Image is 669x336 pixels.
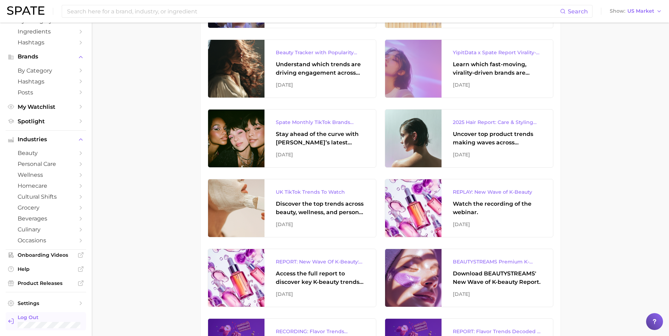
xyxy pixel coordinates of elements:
[6,51,86,62] button: Brands
[6,298,86,309] a: Settings
[208,249,376,307] a: REPORT: New Wave Of K-Beauty: [GEOGRAPHIC_DATA]’s Trending Innovations In Skincare & Color Cosmet...
[18,280,74,286] span: Product Releases
[276,150,365,159] div: [DATE]
[18,78,74,85] span: Hashtags
[66,5,560,17] input: Search here for a brand, industry, or ingredient
[18,266,74,272] span: Help
[18,193,74,200] span: cultural shifts
[6,158,86,169] a: personal care
[608,7,664,16] button: ShowUS Market
[276,60,365,77] div: Understand which trends are driving engagement across platforms in the skin, hair, makeup, and fr...
[385,179,553,237] a: REPLAY: New Wave of K-BeautyWatch the recording of the webinar.[DATE]
[18,300,74,306] span: Settings
[208,179,376,237] a: UK TikTok Trends To WatchDiscover the top trends across beauty, wellness, and personal care on Ti...
[453,269,542,286] div: Download BEAUTYSTREAMS' New Wave of K-beauty Report.
[453,60,542,77] div: Learn which fast-moving, virality-driven brands are leading the pack, the risks of viral growth, ...
[18,118,74,125] span: Spotlight
[610,9,625,13] span: Show
[276,81,365,89] div: [DATE]
[453,130,542,147] div: Uncover top product trends making waves across platforms — along with key insights into benefits,...
[6,224,86,235] a: culinary
[6,76,86,87] a: Hashtags
[18,39,74,46] span: Hashtags
[453,200,542,217] div: Watch the recording of the webinar.
[6,213,86,224] a: beverages
[276,290,365,298] div: [DATE]
[6,202,86,213] a: grocery
[453,257,542,266] div: BEAUTYSTREAMS Premium K-beauty Trends Report
[276,200,365,217] div: Discover the top trends across beauty, wellness, and personal care on TikTok [GEOGRAPHIC_DATA].
[6,264,86,274] a: Help
[18,314,115,321] span: Log Out
[453,150,542,159] div: [DATE]
[18,237,74,244] span: occasions
[18,252,74,258] span: Onboarding Videos
[276,188,365,196] div: UK TikTok Trends To Watch
[627,9,654,13] span: US Market
[18,67,74,74] span: by Category
[6,37,86,48] a: Hashtags
[276,269,365,286] div: Access the full report to discover key K-beauty trends influencing [DATE] beauty market
[208,39,376,98] a: Beauty Tracker with Popularity IndexUnderstand which trends are driving engagement across platfor...
[6,191,86,202] a: cultural shifts
[453,290,542,298] div: [DATE]
[6,116,86,127] a: Spotlight
[276,130,365,147] div: Stay ahead of the curve with [PERSON_NAME]’s latest monthly tracker, spotlighting the fastest-gro...
[6,235,86,246] a: occasions
[6,101,86,112] a: My Watchlist
[453,81,542,89] div: [DATE]
[6,278,86,288] a: Product Releases
[6,65,86,76] a: by Category
[276,327,365,336] div: RECORDING: Flavor Trends Decoded - What's New & What's Next According to TikTok & Google
[18,172,74,178] span: wellness
[6,148,86,158] a: beauty
[18,136,74,143] span: Industries
[18,28,74,35] span: Ingredients
[453,220,542,229] div: [DATE]
[276,118,365,126] div: Spate Monthly TikTok Brands Tracker
[276,257,365,266] div: REPORT: New Wave Of K-Beauty: [GEOGRAPHIC_DATA]’s Trending Innovations In Skincare & Color Cosmetics
[208,109,376,168] a: Spate Monthly TikTok Brands TrackerStay ahead of the curve with [PERSON_NAME]’s latest monthly tr...
[18,204,74,211] span: grocery
[18,104,74,110] span: My Watchlist
[6,180,86,191] a: homecare
[276,48,365,57] div: Beauty Tracker with Popularity Index
[568,8,588,15] span: Search
[18,215,74,222] span: beverages
[385,109,553,168] a: 2025 Hair Report: Care & Styling ProductsUncover top product trends making waves across platforms...
[276,220,365,229] div: [DATE]
[6,250,86,260] a: Onboarding Videos
[18,226,74,233] span: culinary
[6,134,86,145] button: Industries
[453,118,542,126] div: 2025 Hair Report: Care & Styling Products
[6,87,86,98] a: Posts
[18,89,74,96] span: Posts
[6,312,86,330] a: Log out. Currently logged in with e-mail hstables@newdirectionsaromatics.com.
[453,48,542,57] div: YipitData x Spate Report Virality-Driven Brands Are Taking a Slice of the Beauty Pie
[453,327,542,336] div: REPORT: Flavor Trends Decoded - What's New & What's Next According to TikTok & Google
[6,169,86,180] a: wellness
[6,26,86,37] a: Ingredients
[18,150,74,156] span: beauty
[18,161,74,167] span: personal care
[18,182,74,189] span: homecare
[453,188,542,196] div: REPLAY: New Wave of K-Beauty
[385,39,553,98] a: YipitData x Spate Report Virality-Driven Brands Are Taking a Slice of the Beauty PieLearn which f...
[7,6,44,15] img: SPATE
[385,249,553,307] a: BEAUTYSTREAMS Premium K-beauty Trends ReportDownload BEAUTYSTREAMS' New Wave of K-beauty Report.[...
[18,54,74,60] span: Brands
